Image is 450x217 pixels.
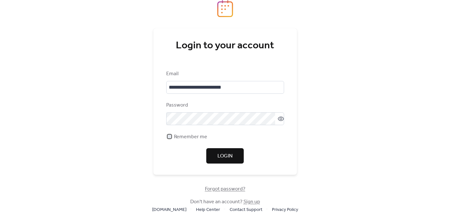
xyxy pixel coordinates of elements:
[190,198,260,206] span: Don't have an account?
[230,205,262,213] a: Contact Support
[152,205,186,213] a: [DOMAIN_NAME]
[166,70,283,78] div: Email
[272,205,298,213] a: Privacy Policy
[243,197,260,207] a: Sign up
[166,39,284,52] div: Login to your account
[166,101,283,109] div: Password
[217,152,233,160] span: Login
[196,205,220,213] a: Help Center
[205,187,245,191] a: Forgot password?
[174,133,207,141] span: Remember me
[206,148,244,164] button: Login
[205,185,245,193] span: Forgot password?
